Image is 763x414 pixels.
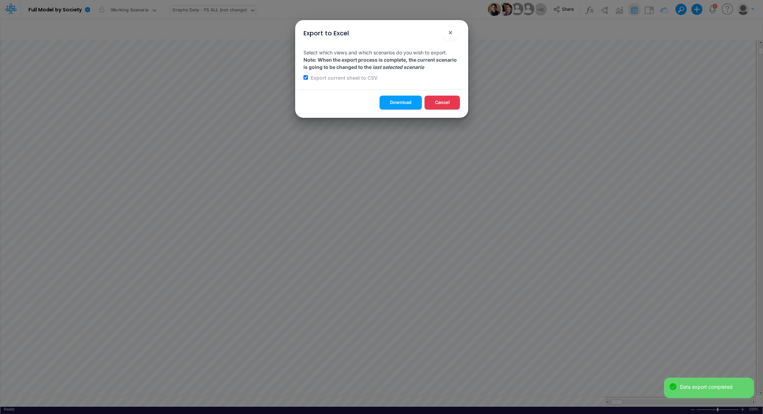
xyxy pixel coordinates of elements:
[380,96,422,109] button: Download
[680,383,748,390] div: Data export completed
[448,28,453,36] span: ×
[442,24,459,41] button: Close
[298,43,465,90] div: Select which views and which scenarios do you wish to export.
[373,64,424,70] em: last selected scenario
[425,96,460,109] button: Cancel
[303,57,457,70] strong: Note: When the export process is complete, the current scenario is going to be changed to the
[310,74,378,81] label: Export current sheet to CSV
[303,28,349,38] div: Export to Excel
